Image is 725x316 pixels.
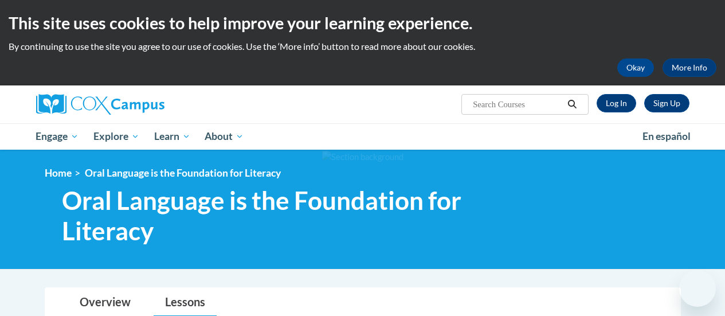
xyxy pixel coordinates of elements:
[36,94,164,115] img: Cox Campus
[472,97,563,111] input: Search Courses
[36,130,79,143] span: Engage
[154,130,190,143] span: Learn
[9,11,716,34] h2: This site uses cookies to help improve your learning experience.
[147,123,198,150] a: Learn
[642,130,691,142] span: En español
[635,124,698,149] a: En español
[45,167,72,179] a: Home
[597,94,636,112] a: Log In
[563,97,581,111] button: Search
[205,130,244,143] span: About
[36,94,242,115] a: Cox Campus
[644,94,689,112] a: Register
[663,58,716,77] a: More Info
[29,123,87,150] a: Engage
[617,58,654,77] button: Okay
[85,167,281,179] span: Oral Language is the Foundation for Literacy
[322,151,403,163] img: Section background
[62,185,535,246] span: Oral Language is the Foundation for Literacy
[93,130,139,143] span: Explore
[679,270,716,307] iframe: Button to launch messaging window
[197,123,251,150] a: About
[28,123,698,150] div: Main menu
[86,123,147,150] a: Explore
[9,40,716,53] p: By continuing to use the site you agree to our use of cookies. Use the ‘More info’ button to read...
